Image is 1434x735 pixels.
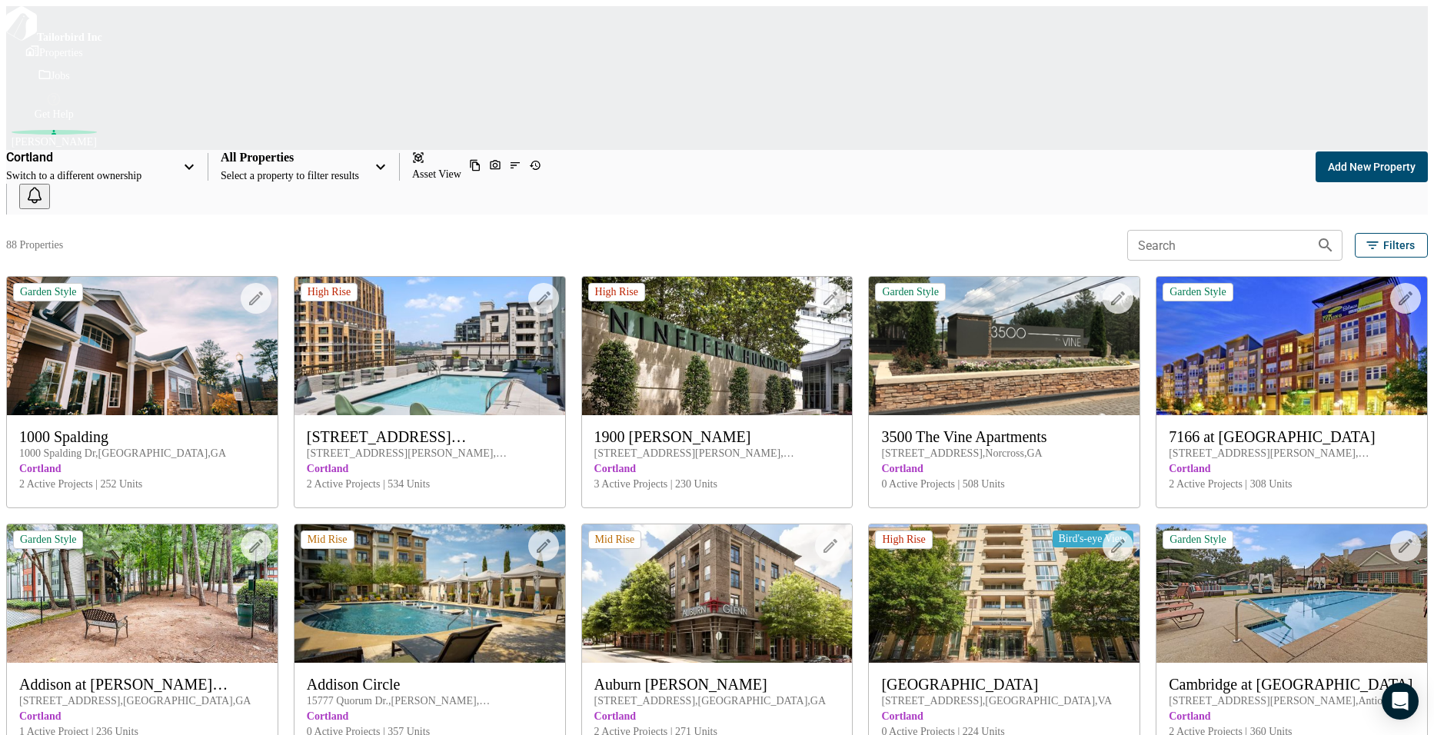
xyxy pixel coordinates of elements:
span: Addison at [PERSON_NAME][GEOGRAPHIC_DATA] [19,675,265,693]
span: 1000 Spalding [19,427,265,446]
span: Cortland [1169,709,1415,724]
span: Garden Style [1169,533,1226,547]
span: High Rise [308,285,351,299]
img: property-asset [582,524,853,663]
span: Garden Style [20,533,76,547]
img: property-asset [582,277,853,415]
span: 2 Active Projects | 252 Units [19,477,265,492]
span: Cortland [19,461,265,477]
span: Cambridge at [GEOGRAPHIC_DATA] [1169,675,1415,693]
div: Issues & Info [509,159,521,175]
span: Tailorbird Inc [37,32,102,43]
span: Addison Circle [307,675,553,693]
span: 3 Active Projects | 230 Units [594,477,840,492]
div: Photos [489,159,501,175]
span: Bird's-eye View [1059,532,1128,546]
span: [STREET_ADDRESS][PERSON_NAME] , [GEOGRAPHIC_DATA] , CO [1169,446,1415,461]
button: Search properties [1310,230,1341,261]
span: Mid Rise [595,533,635,547]
span: [STREET_ADDRESS] , [GEOGRAPHIC_DATA] , GA [594,693,840,709]
span: Properties [39,47,83,58]
p: Cortland [6,150,145,165]
span: [PERSON_NAME] [12,136,97,148]
div: Documents [469,159,481,175]
img: property-asset [869,277,1140,415]
span: 1900 [PERSON_NAME] [594,427,840,446]
div: Job History [529,159,541,175]
img: property-asset [7,524,278,663]
button: Add New Property [1316,151,1428,182]
span: All Properties [221,150,359,165]
span: Cortland [594,461,840,477]
span: [STREET_ADDRESS] , Norcross , GA [881,446,1127,461]
img: property-asset [1156,277,1427,415]
span: [STREET_ADDRESS] , [GEOGRAPHIC_DATA] , VA [881,693,1127,709]
span: 15777 Quorum Dr. , [PERSON_NAME] , [GEOGRAPHIC_DATA] [307,693,553,709]
span: 2 Active Projects | 534 Units [307,477,553,492]
span: High Rise [595,285,638,299]
span: 7166 at [GEOGRAPHIC_DATA] [1169,427,1415,446]
span: High Rise [882,533,925,547]
span: Filters [1383,238,1415,253]
span: Select a property to filter results [221,168,359,184]
span: Add New Property [1328,159,1416,175]
img: property-asset [869,524,1140,663]
span: [STREET_ADDRESS][PERSON_NAME] , [GEOGRAPHIC_DATA] , [GEOGRAPHIC_DATA] [594,446,840,461]
span: Jobs [51,70,70,81]
span: Garden Style [882,285,938,299]
span: Cortland [881,709,1127,724]
img: property-asset [294,277,565,415]
img: property-asset [7,277,278,415]
button: Filters [1355,233,1428,258]
span: [STREET_ADDRESS][PERSON_NAME] [307,427,553,446]
span: Mid Rise [308,533,348,547]
img: property-asset [1156,524,1427,663]
span: 2 Active Projects | 308 Units [1169,477,1415,492]
a: Properties [25,45,83,61]
span: Asset View [412,168,461,180]
span: Get Help [35,108,74,120]
div: Asset View [412,151,461,182]
img: property-asset [294,524,565,663]
span: Cortland [307,461,553,477]
span: [STREET_ADDRESS] , [GEOGRAPHIC_DATA] , GA [19,693,265,709]
span: Garden Style [1169,285,1226,299]
span: [STREET_ADDRESS][PERSON_NAME] , Antioch , TN [1169,693,1415,709]
button: Open notification feed [19,184,50,209]
a: Jobs [38,68,70,84]
span: Cortland [1169,461,1415,477]
span: [GEOGRAPHIC_DATA] [881,675,1127,693]
span: Cortland [307,709,553,724]
span: Cortland [19,709,265,724]
div: Open Intercom Messenger [1382,683,1419,720]
span: [STREET_ADDRESS][PERSON_NAME] , [GEOGRAPHIC_DATA] , VA [307,446,553,461]
span: Cortland [881,461,1127,477]
span: 0 Active Projects | 508 Units [881,477,1127,492]
span: Switch to a different ownership [6,168,168,184]
span: 3500 The Vine Apartments [881,427,1127,446]
span: 1000 Spalding Dr , [GEOGRAPHIC_DATA] , GA [19,446,265,461]
span: Cortland [594,709,840,724]
span: 88 Properties [6,238,1121,253]
span: Garden Style [20,285,76,299]
span: Auburn [PERSON_NAME] [594,675,840,693]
